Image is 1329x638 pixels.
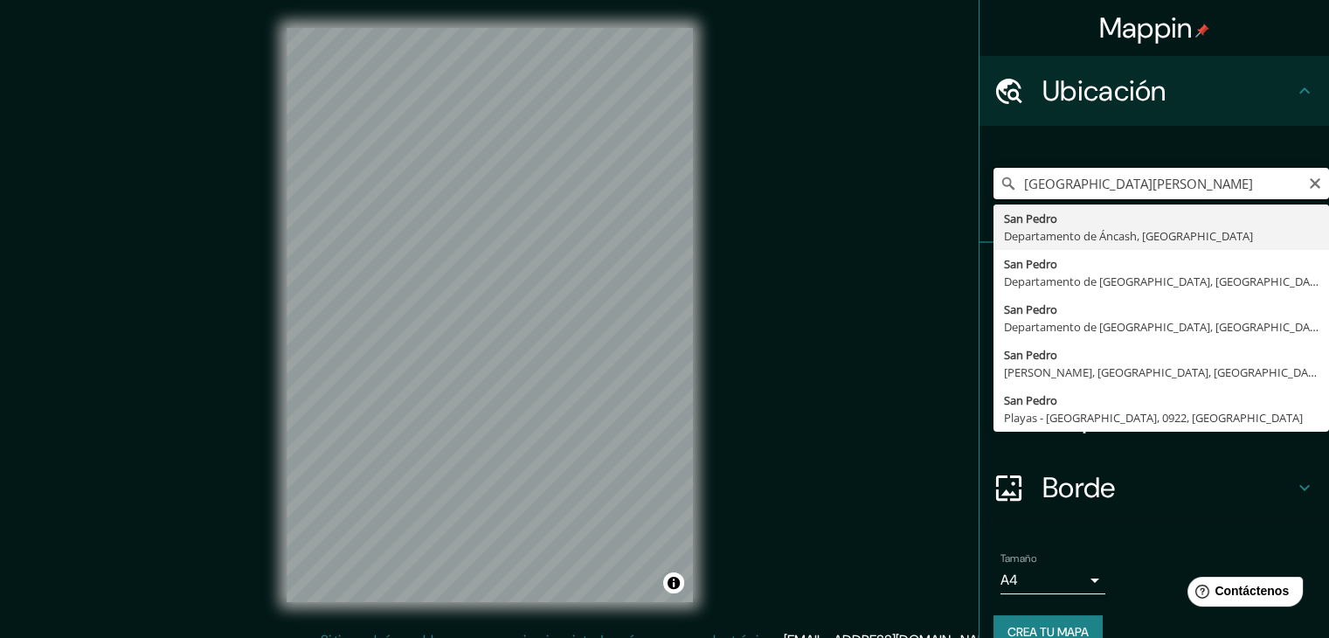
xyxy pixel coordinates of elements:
[1042,469,1116,506] font: Borde
[1042,73,1166,109] font: Ubicación
[1173,570,1310,619] iframe: Lanzador de widgets de ayuda
[1000,571,1018,589] font: A4
[1004,364,1325,380] font: [PERSON_NAME], [GEOGRAPHIC_DATA], [GEOGRAPHIC_DATA]
[1004,228,1253,244] font: Departamento de Áncash, [GEOGRAPHIC_DATA]
[1004,256,1057,272] font: San Pedro
[1004,302,1057,317] font: San Pedro
[1000,566,1105,594] div: A4
[1004,392,1057,408] font: San Pedro
[1004,319,1326,335] font: Departamento de [GEOGRAPHIC_DATA], [GEOGRAPHIC_DATA]
[993,168,1329,199] input: Elige tu ciudad o zona
[979,56,1329,126] div: Ubicación
[663,572,684,593] button: Activar o desactivar atribución
[1000,551,1036,565] font: Tamaño
[1308,174,1322,191] button: Claro
[1004,410,1303,426] font: Playas - [GEOGRAPHIC_DATA], 0922, [GEOGRAPHIC_DATA]
[979,243,1329,313] div: Patas
[1099,10,1193,46] font: Mappin
[1004,347,1057,363] font: San Pedro
[979,313,1329,383] div: Estilo
[1004,274,1326,289] font: Departamento de [GEOGRAPHIC_DATA], [GEOGRAPHIC_DATA]
[979,383,1329,453] div: Disposición
[1195,24,1209,38] img: pin-icon.png
[1004,211,1057,226] font: San Pedro
[979,453,1329,523] div: Borde
[287,28,693,602] canvas: Mapa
